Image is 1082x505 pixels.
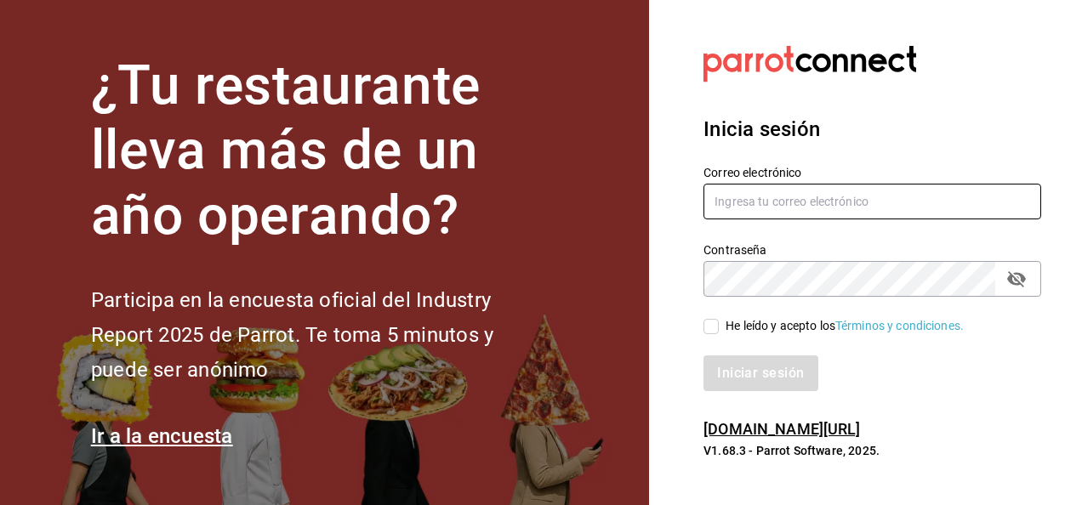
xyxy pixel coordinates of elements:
p: V1.68.3 - Parrot Software, 2025. [703,442,1041,459]
label: Correo electrónico [703,166,1041,178]
a: Términos y condiciones. [835,319,964,332]
h3: Inicia sesión [703,114,1041,145]
label: Contraseña [703,243,1041,255]
button: passwordField [1002,264,1031,293]
a: [DOMAIN_NAME][URL] [703,420,860,438]
h1: ¿Tu restaurante lleva más de un año operando? [91,54,550,249]
h2: Participa en la encuesta oficial del Industry Report 2025 de Parrot. Te toma 5 minutos y puede se... [91,283,550,387]
a: Ir a la encuesta [91,424,233,448]
input: Ingresa tu correo electrónico [703,184,1041,219]
div: He leído y acepto los [726,317,964,335]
